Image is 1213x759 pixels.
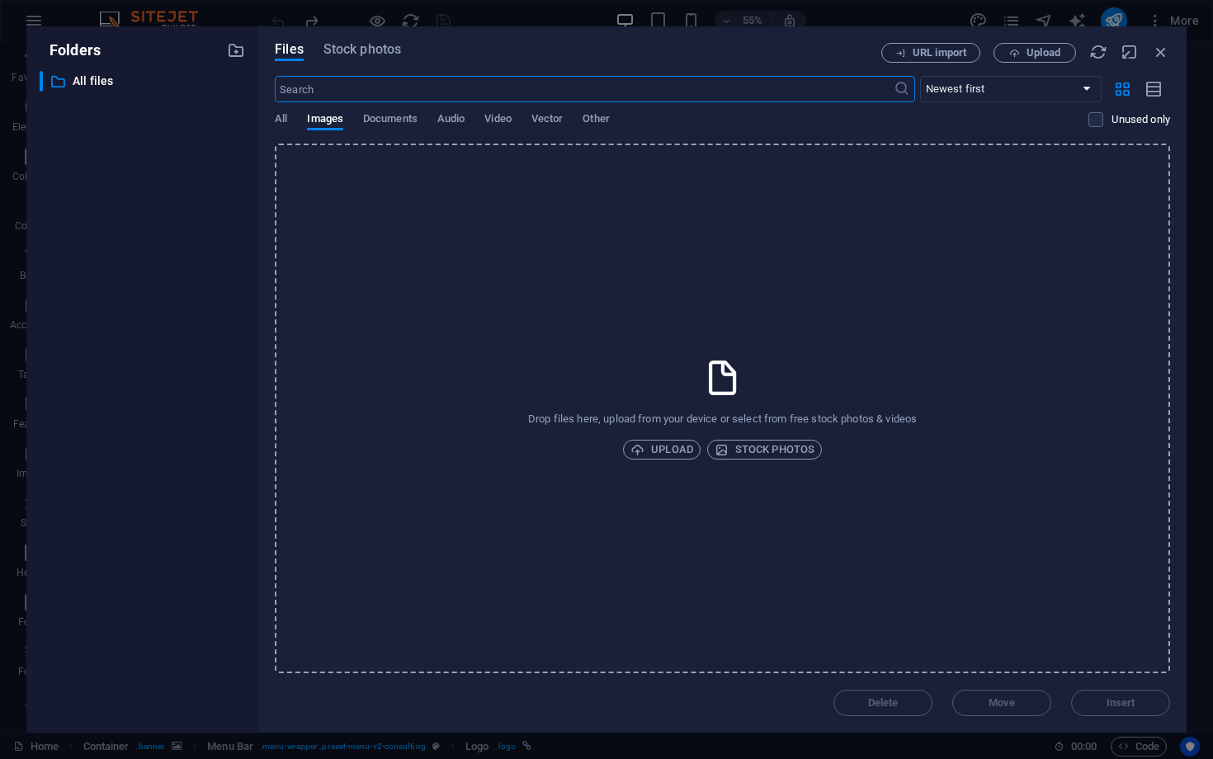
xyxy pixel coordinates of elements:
span: Video [484,109,511,132]
span: Files [275,40,304,59]
span: Audio [437,109,465,132]
span: All [275,109,287,132]
button: URL import [881,43,980,63]
i: Reload [1089,43,1107,61]
i: Create new folder [227,41,245,59]
span: URL import [913,48,966,58]
p: All files [73,72,215,91]
input: Search [275,76,893,102]
span: Upload [1027,48,1060,58]
button: Stock photos [707,440,822,460]
span: Stock photos [715,440,814,460]
div: ​ [40,71,43,92]
span: Other [583,109,609,132]
i: Close [1152,43,1170,61]
span: Stock photos [323,40,401,59]
i: Minimize [1121,43,1139,61]
p: Folders [40,40,101,61]
p: Displays only files that are not in use on the website. Files added during this session can still... [1112,112,1170,127]
span: Images [307,109,343,132]
button: Upload [994,43,1076,63]
p: Drop files here, upload from your device or select from free stock photos & videos [528,412,917,427]
button: Upload [623,440,701,460]
span: Upload [630,440,693,460]
span: Documents [363,109,418,132]
span: Vector [531,109,564,132]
